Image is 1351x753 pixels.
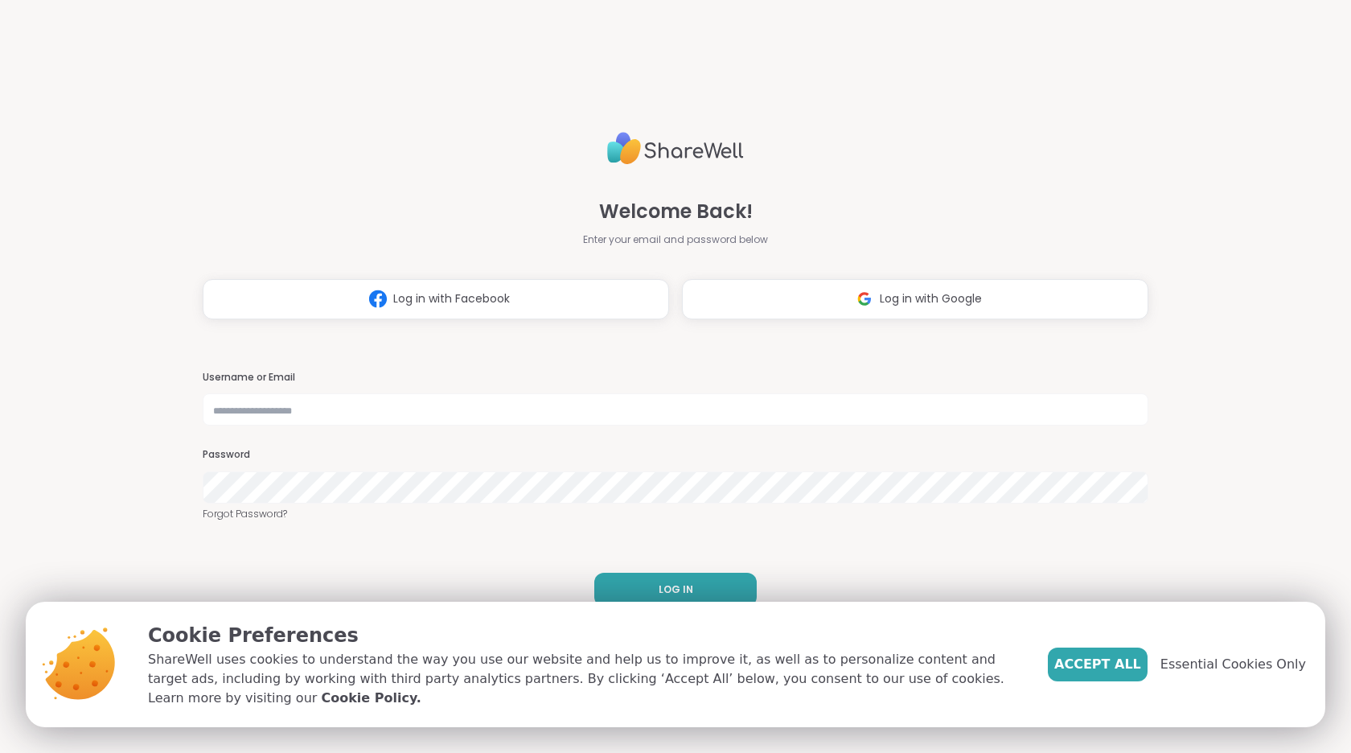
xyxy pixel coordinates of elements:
a: Forgot Password? [203,507,1148,521]
button: Log in with Google [682,279,1148,319]
button: Log in with Facebook [203,279,669,319]
span: LOG IN [659,582,693,597]
span: Welcome Back! [599,197,753,226]
button: LOG IN [594,573,757,607]
span: Accept All [1054,655,1141,674]
img: ShareWell Logo [607,125,744,171]
button: Accept All [1048,648,1148,681]
p: ShareWell uses cookies to understand the way you use our website and help us to improve it, as we... [148,650,1022,708]
img: ShareWell Logomark [849,284,880,314]
span: Enter your email and password below [583,232,768,247]
span: Essential Cookies Only [1160,655,1306,674]
h3: Password [203,448,1148,462]
img: ShareWell Logomark [363,284,393,314]
a: Cookie Policy. [321,689,421,708]
p: Cookie Preferences [148,621,1022,650]
span: Log in with Facebook [393,290,510,307]
span: Log in with Google [880,290,982,307]
h3: Username or Email [203,371,1148,385]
